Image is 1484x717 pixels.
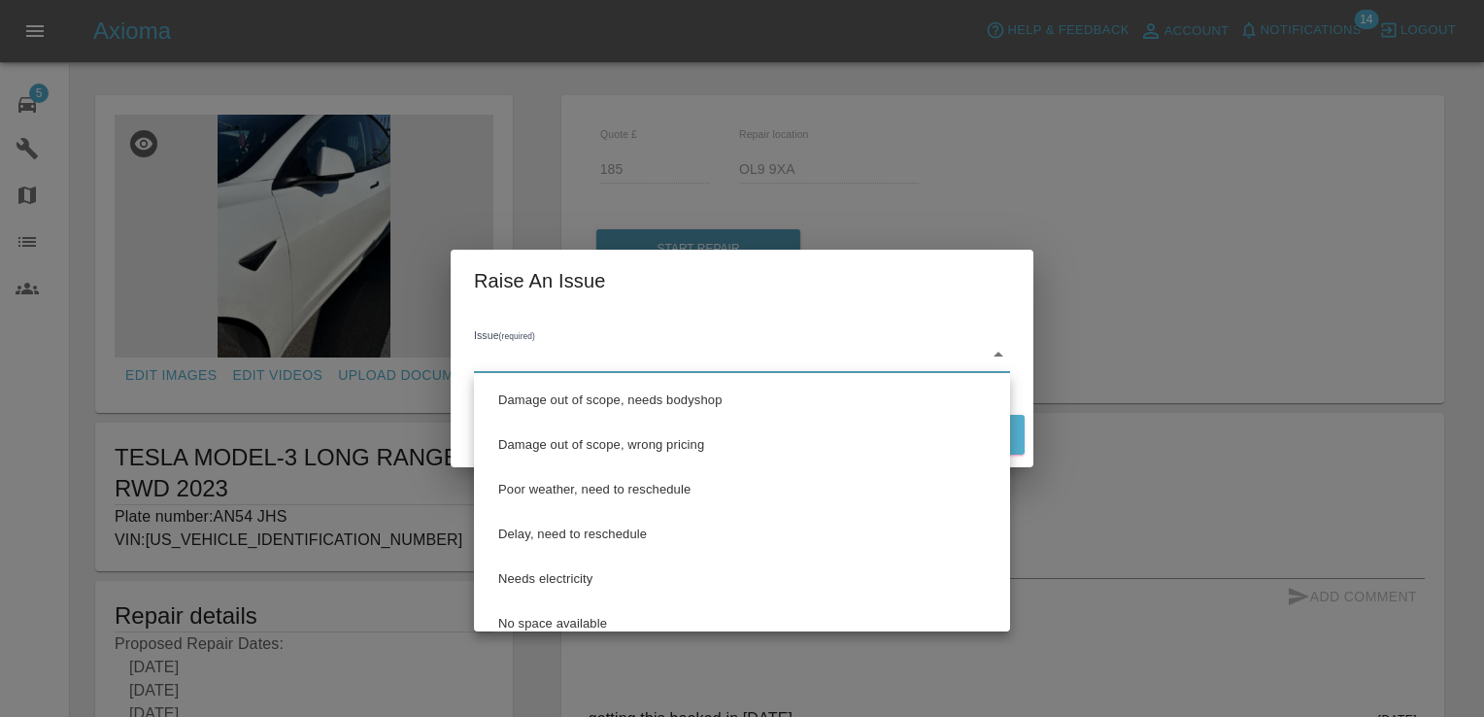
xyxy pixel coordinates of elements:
[479,557,1005,601] li: Needs electricity
[479,378,1005,423] li: Damage out of scope, needs bodyshop
[479,601,1005,646] li: No space available
[479,467,1005,512] li: Poor weather, need to reschedule
[479,512,1005,557] li: Delay, need to reschedule
[479,423,1005,467] li: Damage out of scope, wrong pricing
